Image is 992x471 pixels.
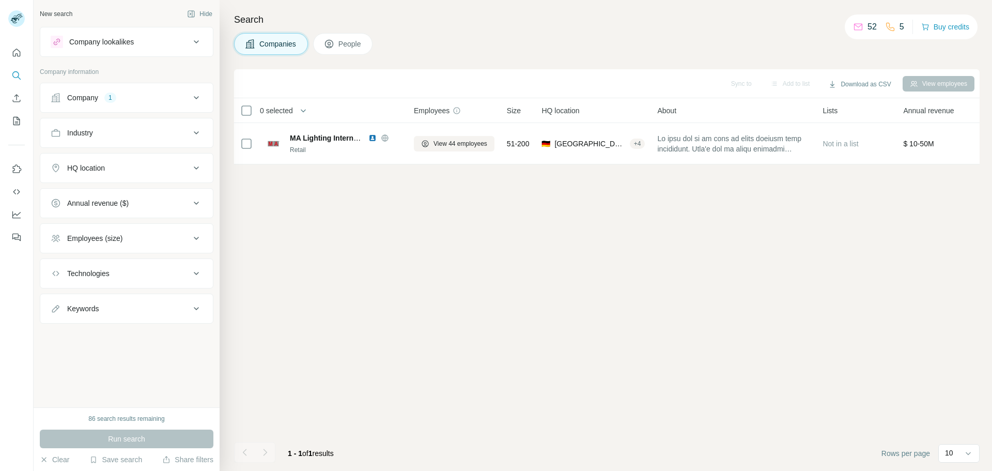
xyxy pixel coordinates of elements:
[630,139,645,148] div: + 4
[903,105,954,116] span: Annual revenue
[40,67,213,77] p: Company information
[67,233,122,244] div: Employees (size)
[507,105,521,116] span: Size
[8,112,25,130] button: My lists
[40,296,213,321] button: Keywords
[67,128,93,138] div: Industry
[823,105,838,116] span: Lists
[40,191,213,216] button: Annual revenue ($)
[554,139,625,149] span: [GEOGRAPHIC_DATA], [GEOGRAPHIC_DATA]
[881,448,930,459] span: Rows per page
[234,12,980,27] h4: Search
[67,268,110,279] div: Technologies
[8,66,25,85] button: Search
[290,134,400,142] span: MA Lighting International GmbH
[433,139,487,148] span: View 44 employees
[657,133,810,154] span: Lo ipsu dol si am cons ad elits doeiusm temp incididunt. Utla'e dol ma aliqu enimadmi veniamq nos...
[903,140,934,148] span: $ 10-50M
[88,414,164,423] div: 86 search results remaining
[945,448,953,458] p: 10
[657,105,676,116] span: About
[69,37,134,47] div: Company lookalikes
[823,140,858,148] span: Not in a list
[40,9,72,19] div: New search
[67,198,129,208] div: Annual revenue ($)
[67,163,105,173] div: HQ location
[8,183,25,201] button: Use Surfe API
[265,135,282,152] img: Logo of MA Lighting International GmbH
[67,93,98,103] div: Company
[867,21,877,33] p: 52
[180,6,220,22] button: Hide
[260,105,293,116] span: 0 selected
[89,454,142,465] button: Save search
[290,145,401,155] div: Retail
[8,89,25,108] button: Enrich CSV
[40,226,213,251] button: Employees (size)
[308,449,313,458] span: 1
[414,136,494,151] button: View 44 employees
[541,139,550,149] span: 🇩🇪
[67,303,99,314] div: Keywords
[288,449,334,458] span: results
[921,20,969,34] button: Buy credits
[821,77,898,92] button: Download as CSV
[40,156,213,180] button: HQ location
[8,205,25,224] button: Dashboard
[900,21,904,33] p: 5
[507,139,530,149] span: 51-200
[40,454,69,465] button: Clear
[541,105,579,116] span: HQ location
[302,449,308,458] span: of
[338,39,362,49] span: People
[288,449,302,458] span: 1 - 1
[40,120,213,145] button: Industry
[368,134,377,142] img: LinkedIn logo
[40,29,213,54] button: Company lookalikes
[40,261,213,286] button: Technologies
[259,39,297,49] span: Companies
[8,43,25,62] button: Quick start
[162,454,213,465] button: Share filters
[8,160,25,178] button: Use Surfe on LinkedIn
[414,105,450,116] span: Employees
[104,93,116,102] div: 1
[8,228,25,247] button: Feedback
[40,85,213,110] button: Company1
